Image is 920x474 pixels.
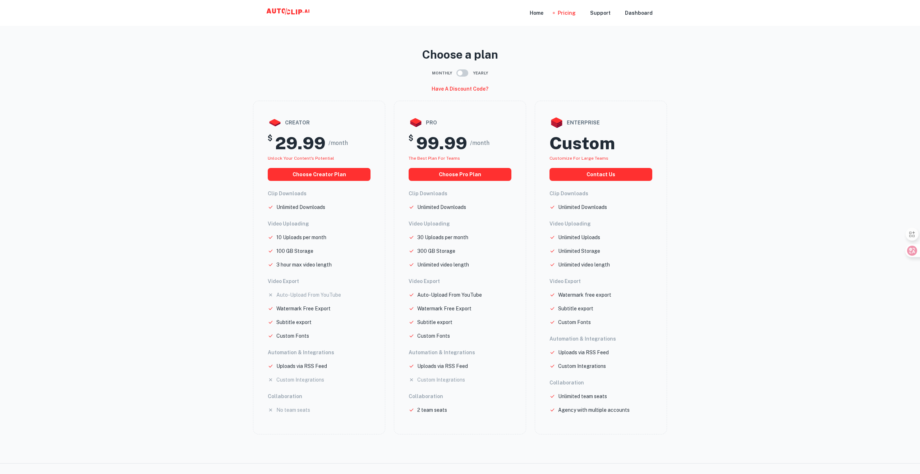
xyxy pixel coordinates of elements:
[268,168,371,181] button: choose creator plan
[409,115,511,130] div: pro
[276,233,326,241] p: 10 Uploads per month
[268,190,371,197] h6: Clip Downloads
[549,168,652,181] button: Contact us
[268,133,272,154] h5: $
[276,247,313,255] p: 100 GB Storage
[558,362,606,370] p: Custom Integrations
[409,168,511,181] button: choose pro plan
[558,203,607,211] p: Unlimited Downloads
[409,156,460,161] span: The best plan for teams
[549,220,652,228] h6: Video Uploading
[268,156,334,161] span: Unlock your Content's potential
[417,406,447,414] p: 2 team seats
[417,233,468,241] p: 30 Uploads per month
[417,305,471,313] p: Watermark Free Export
[558,247,600,255] p: Unlimited Storage
[417,376,465,384] p: Custom Integrations
[417,247,455,255] p: 300 GB Storage
[276,305,331,313] p: Watermark Free Export
[328,139,348,147] span: /month
[409,220,511,228] h6: Video Uploading
[558,305,593,313] p: Subtitle export
[558,348,609,356] p: Uploads via RSS Feed
[409,392,511,400] h6: Collaboration
[276,261,332,269] p: 3 hour max video length
[549,190,652,197] h6: Clip Downloads
[417,318,452,326] p: Subtitle export
[432,70,452,76] span: Monthly
[268,348,371,356] h6: Automation & Integrations
[276,362,327,370] p: Uploads via RSS Feed
[276,203,325,211] p: Unlimited Downloads
[549,133,615,154] h2: Custom
[549,277,652,285] h6: Video Export
[549,335,652,343] h6: Automation & Integrations
[409,133,413,154] h5: $
[276,291,341,299] p: Auto-Upload From YouTube
[417,261,469,269] p: Unlimited video length
[268,392,371,400] h6: Collaboration
[416,133,467,154] h2: 99.99
[276,332,309,340] p: Custom Fonts
[276,406,310,414] p: No team seats
[275,133,326,154] h2: 29.99
[470,139,489,147] span: /month
[276,376,324,384] p: Custom Integrations
[549,379,652,387] h6: Collaboration
[473,70,488,76] span: Yearly
[409,190,511,197] h6: Clip Downloads
[417,362,468,370] p: Uploads via RSS Feed
[417,203,466,211] p: Unlimited Downloads
[429,83,491,95] button: Have a discount code?
[558,291,611,299] p: Watermark free export
[409,348,511,356] h6: Automation & Integrations
[268,115,371,130] div: creator
[549,156,608,161] span: Customize for large teams
[276,318,312,326] p: Subtitle export
[558,261,610,269] p: Unlimited video length
[558,406,630,414] p: Agency with multiple accounts
[253,46,667,63] p: Choose a plan
[417,332,450,340] p: Custom Fonts
[268,220,371,228] h6: Video Uploading
[549,115,652,130] div: enterprise
[268,277,371,285] h6: Video Export
[417,291,482,299] p: Auto-Upload From YouTube
[558,318,591,326] p: Custom Fonts
[558,233,600,241] p: Unlimited Uploads
[409,277,511,285] h6: Video Export
[432,85,488,93] h6: Have a discount code?
[558,392,607,400] p: Unlimited team seats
